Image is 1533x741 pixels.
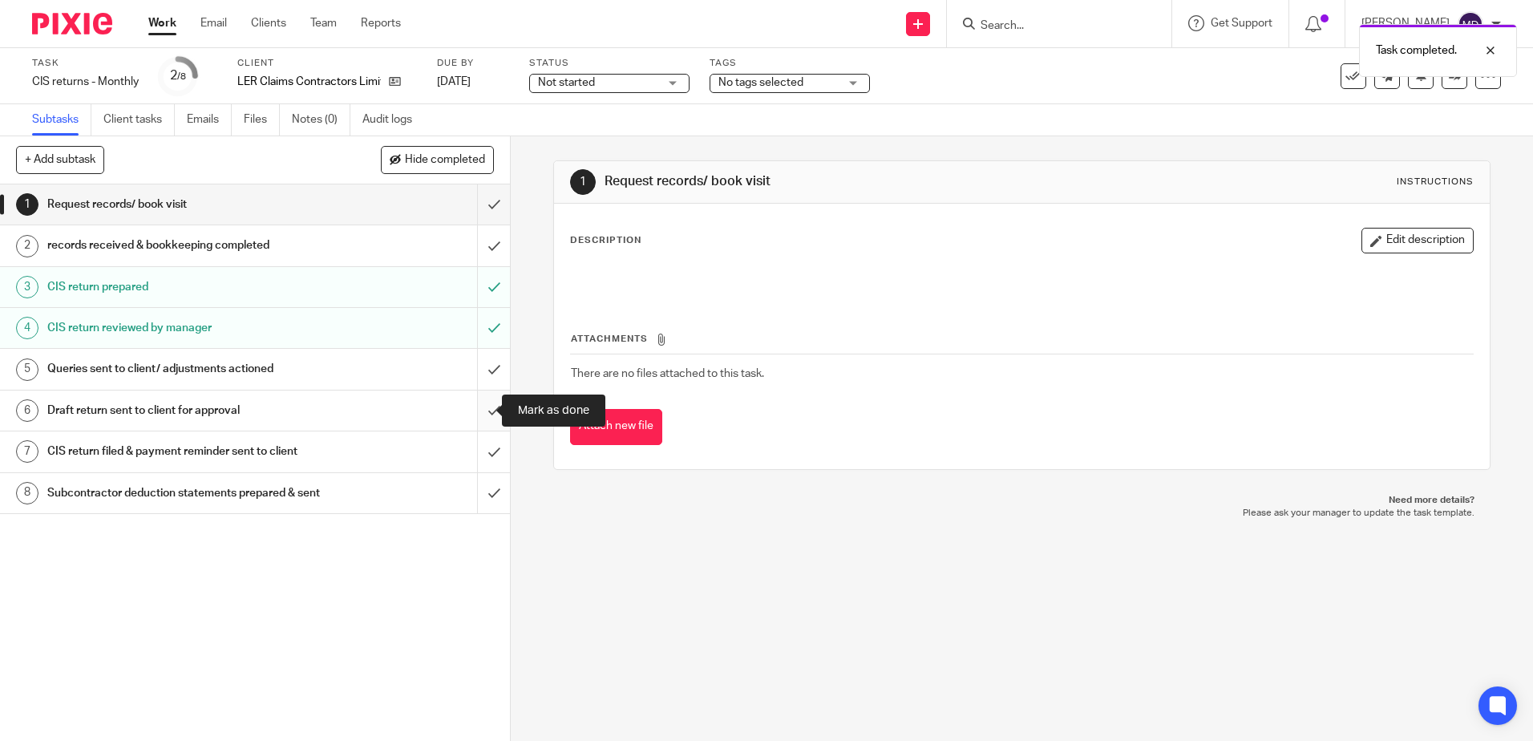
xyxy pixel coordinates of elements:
button: Hide completed [381,146,494,173]
a: Clients [251,15,286,31]
button: Edit description [1361,228,1474,253]
a: Team [310,15,337,31]
h1: CIS return prepared [47,275,323,299]
div: 2 [170,67,186,85]
div: 3 [16,276,38,298]
div: Instructions [1397,176,1474,188]
label: Task [32,57,139,70]
div: CIS returns - Monthly [32,74,139,90]
p: LER Claims Contractors Limited [237,74,381,90]
div: 1 [16,193,38,216]
span: Not started [538,77,595,88]
a: Reports [361,15,401,31]
span: No tags selected [718,77,803,88]
label: Status [529,57,690,70]
small: /8 [177,72,186,81]
h1: Queries sent to client/ adjustments actioned [47,357,323,381]
div: 5 [16,358,38,381]
a: Notes (0) [292,104,350,136]
div: 6 [16,399,38,422]
label: Client [237,57,417,70]
a: Work [148,15,176,31]
h1: CIS return reviewed by manager [47,316,323,340]
img: Pixie [32,13,112,34]
a: Client tasks [103,104,175,136]
p: Description [570,234,641,247]
a: Email [200,15,227,31]
p: Please ask your manager to update the task template. [569,507,1474,520]
a: Audit logs [362,104,424,136]
div: 1 [570,169,596,195]
h1: records received & bookkeeping completed [47,233,323,257]
img: svg%3E [1458,11,1483,37]
p: Task completed. [1376,43,1457,59]
span: Hide completed [405,154,485,167]
div: 7 [16,440,38,463]
a: Subtasks [32,104,91,136]
h1: CIS return filed & payment reminder sent to client [47,439,323,464]
div: 4 [16,317,38,339]
h1: Request records/ book visit [47,192,323,217]
h1: Request records/ book visit [605,173,1056,190]
button: Attach new file [570,409,662,445]
label: Tags [710,57,870,70]
label: Due by [437,57,509,70]
span: Attachments [571,334,648,343]
div: 8 [16,482,38,504]
div: 2 [16,235,38,257]
span: [DATE] [437,76,471,87]
p: Need more details? [569,494,1474,507]
span: There are no files attached to this task. [571,368,764,379]
a: Files [244,104,280,136]
a: Emails [187,104,232,136]
button: + Add subtask [16,146,104,173]
h1: Subcontractor deduction statements prepared & sent [47,481,323,505]
h1: Draft return sent to client for approval [47,399,323,423]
